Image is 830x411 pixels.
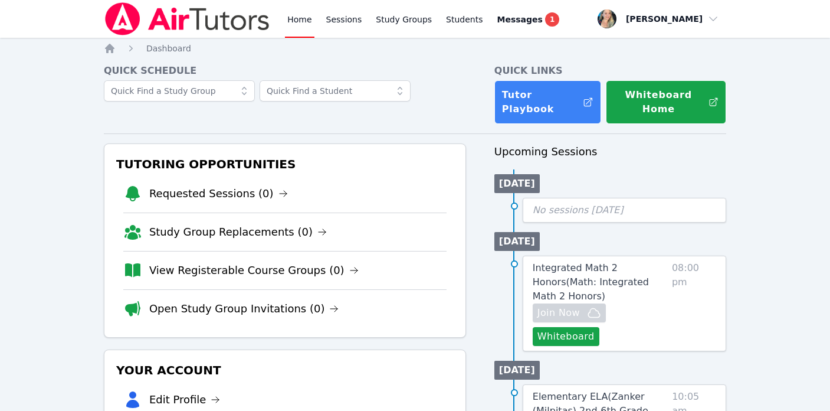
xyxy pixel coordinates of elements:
[497,14,543,25] span: Messages
[149,301,339,317] a: Open Study Group Invitations (0)
[533,304,606,322] button: Join Now
[114,154,456,175] h3: Tutoring Opportunities
[149,185,288,202] a: Requested Sessions (0)
[537,306,580,320] span: Join Now
[146,43,191,54] a: Dashboard
[533,261,667,304] a: Integrated Math 2 Honors(Math: Integrated Math 2 Honors)
[533,204,624,216] span: No sessions [DATE]
[533,262,649,302] span: Integrated Math 2 Honors ( Math: Integrated Math 2 Honors )
[494,174,540,193] li: [DATE]
[494,232,540,251] li: [DATE]
[149,392,221,408] a: Edit Profile
[494,80,601,124] a: Tutor Playbook
[104,43,726,54] nav: Breadcrumb
[149,262,359,279] a: View Registerable Course Groups (0)
[260,80,411,102] input: Quick Find a Student
[104,80,255,102] input: Quick Find a Study Group
[672,261,716,346] span: 08:00 pm
[149,224,327,240] a: Study Group Replacements (0)
[104,64,466,78] h4: Quick Schedule
[494,143,726,160] h3: Upcoming Sessions
[606,80,726,124] button: Whiteboard Home
[533,327,599,346] button: Whiteboard
[104,2,271,35] img: Air Tutors
[114,360,456,381] h3: Your Account
[545,12,559,27] span: 1
[494,361,540,380] li: [DATE]
[494,64,726,78] h4: Quick Links
[146,44,191,53] span: Dashboard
